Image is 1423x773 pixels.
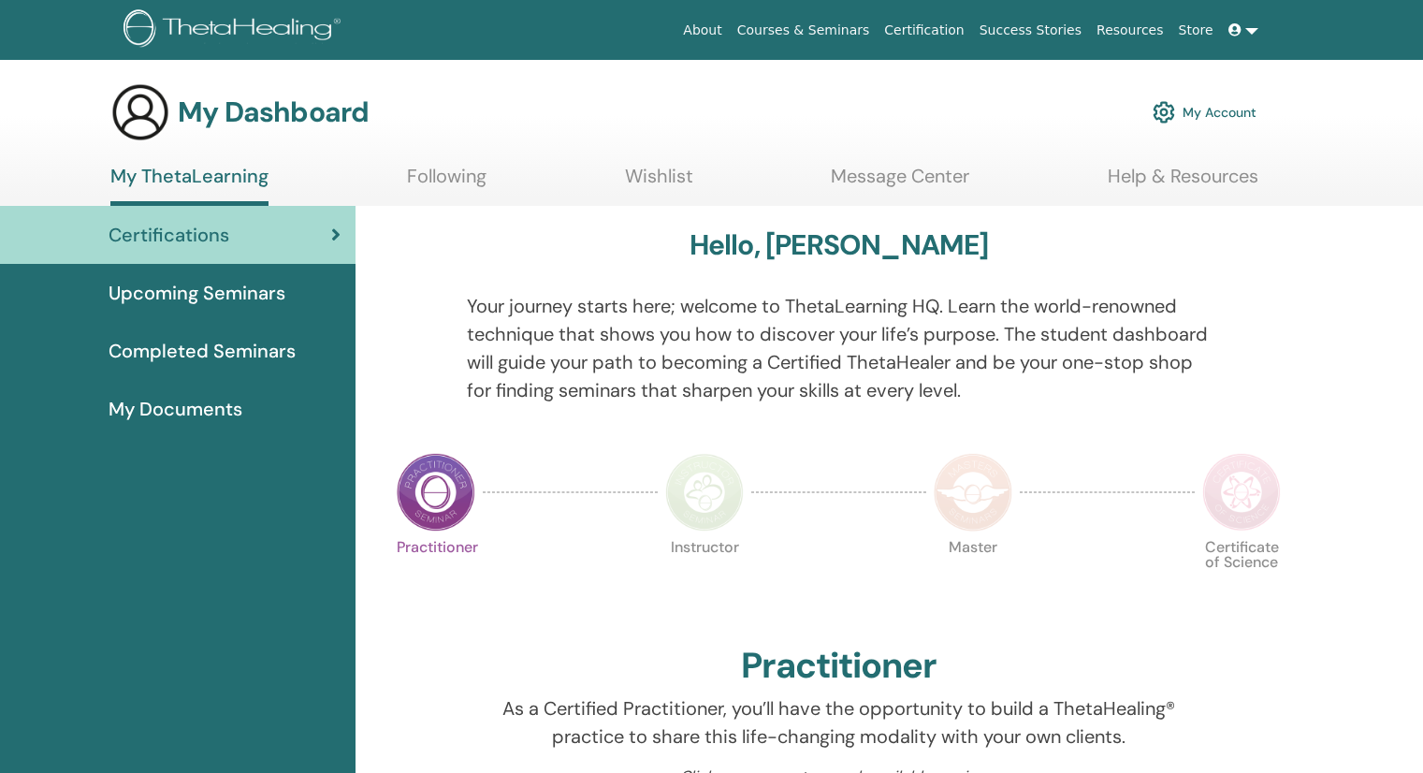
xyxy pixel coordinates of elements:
[625,165,693,201] a: Wishlist
[1202,540,1281,619] p: Certificate of Science
[1202,453,1281,532] img: Certificate of Science
[1089,13,1171,48] a: Resources
[675,13,729,48] a: About
[178,95,369,129] h3: My Dashboard
[741,645,937,688] h2: Practitioner
[831,165,969,201] a: Message Center
[690,228,989,262] h3: Hello, [PERSON_NAME]
[1108,165,1258,201] a: Help & Resources
[110,165,269,206] a: My ThetaLearning
[110,82,170,142] img: generic-user-icon.jpg
[109,395,242,423] span: My Documents
[109,279,285,307] span: Upcoming Seminars
[1171,13,1221,48] a: Store
[934,540,1012,619] p: Master
[934,453,1012,532] img: Master
[467,292,1212,404] p: Your journey starts here; welcome to ThetaLearning HQ. Learn the world-renowned technique that sh...
[972,13,1089,48] a: Success Stories
[877,13,971,48] a: Certification
[397,453,475,532] img: Practitioner
[665,453,744,532] img: Instructor
[109,337,296,365] span: Completed Seminars
[109,221,229,249] span: Certifications
[123,9,347,51] img: logo.png
[730,13,878,48] a: Courses & Seminars
[407,165,486,201] a: Following
[467,694,1212,751] p: As a Certified Practitioner, you’ll have the opportunity to build a ThetaHealing® practice to sha...
[1153,96,1175,128] img: cog.svg
[397,540,475,619] p: Practitioner
[665,540,744,619] p: Instructor
[1153,92,1256,133] a: My Account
